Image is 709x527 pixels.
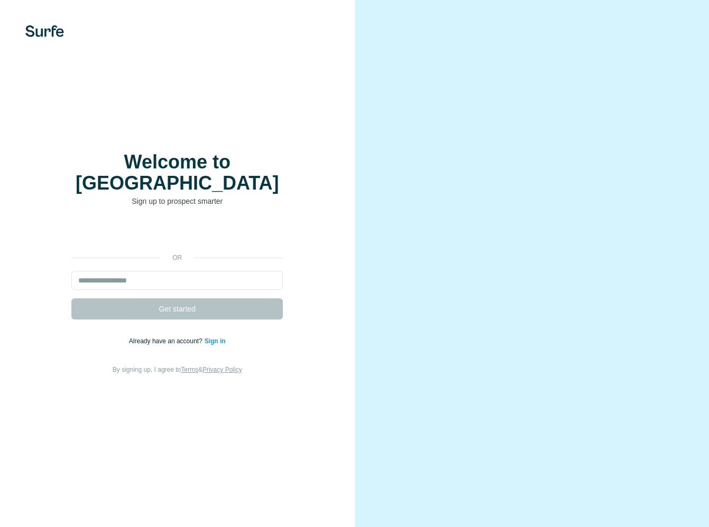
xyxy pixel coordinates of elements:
[160,253,194,262] p: or
[66,222,288,246] iframe: Pulsante Accedi con Google
[205,337,226,345] a: Sign in
[181,366,198,373] a: Terms
[113,366,242,373] span: By signing up, I agree to &
[71,152,283,194] h1: Welcome to [GEOGRAPHIC_DATA]
[129,337,205,345] span: Already have an account?
[71,196,283,206] p: Sign up to prospect smarter
[25,25,64,37] img: Surfe's logo
[202,366,242,373] a: Privacy Policy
